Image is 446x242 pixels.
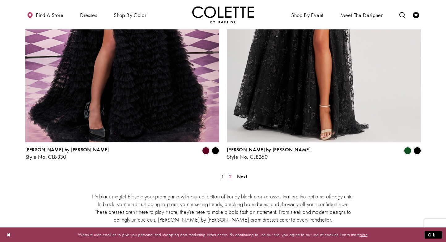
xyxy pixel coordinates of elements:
span: Shop By Event [291,12,323,18]
div: Colette by Daphne Style No. CL8330 [25,147,109,160]
span: [PERSON_NAME] by [PERSON_NAME] [227,146,311,153]
span: Meet the designer [340,12,383,18]
span: Style No. CL8260 [227,153,268,160]
span: Current Page [219,172,226,181]
span: [PERSON_NAME] by [PERSON_NAME] [25,146,109,153]
img: Colette by Daphne [192,6,254,23]
a: Next Page [235,172,249,181]
p: Website uses cookies to give you personalized shopping and marketing experiences. By continuing t... [45,231,401,239]
a: Check Wishlist [411,6,421,23]
a: Page 2 [227,172,234,181]
span: Shop by color [112,6,148,23]
p: It’s black magic! Elevate your prom game with our collection of trendy black prom dresses that ar... [92,192,355,223]
i: Evergreen [404,147,411,154]
i: Bordeaux [202,147,210,154]
a: Visit Home Page [192,6,254,23]
span: Dresses [79,6,99,23]
a: Meet the designer [339,6,384,23]
span: Shop by color [114,12,146,18]
span: Style No. CL8330 [25,153,66,160]
i: Black [212,147,219,154]
span: Dresses [80,12,97,18]
i: Black [414,147,421,154]
span: Find a store [36,12,63,18]
a: Toggle search [398,6,407,23]
button: Submit Dialog [425,231,442,239]
button: Close Dialog [4,229,14,240]
span: 1 [221,173,224,180]
a: Find a store [25,6,65,23]
span: 2 [229,173,232,180]
div: Colette by Daphne Style No. CL8260 [227,147,311,160]
a: here [360,231,367,238]
span: Next [237,173,247,180]
span: Shop By Event [290,6,325,23]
